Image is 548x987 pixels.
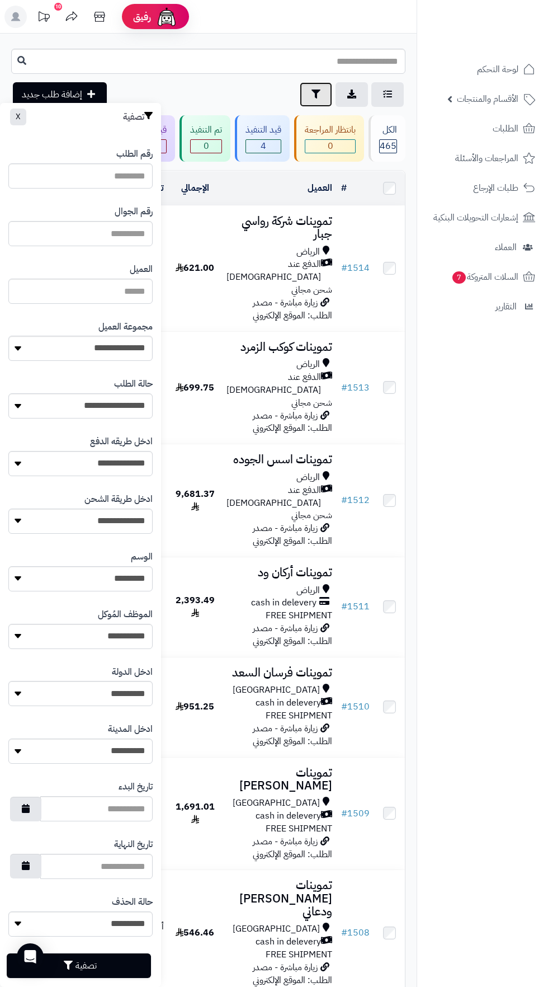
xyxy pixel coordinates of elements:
[256,697,321,709] span: cash in delevery
[112,896,153,909] label: حالة الحذف
[112,666,153,679] label: ادخل الدولة
[266,948,332,961] span: FREE SHIPMENT
[131,551,153,563] label: الوسم
[256,810,321,822] span: cash in delevery
[266,709,332,722] span: FREE SHIPMENT
[10,109,26,125] button: X
[226,371,321,397] span: الدفع عند [DEMOGRAPHIC_DATA]
[233,797,320,810] span: [GEOGRAPHIC_DATA]
[341,261,370,275] a: #1514
[233,684,320,697] span: [GEOGRAPHIC_DATA]
[341,261,347,275] span: #
[119,781,153,793] label: تاريخ البدء
[226,215,332,241] h3: تموينات شركة رواسي جبار
[115,205,153,218] label: رقم الجوال
[424,204,541,231] a: إشعارات التحويلات البنكية
[233,923,320,936] span: [GEOGRAPHIC_DATA]
[256,936,321,948] span: cash in delevery
[90,435,153,448] label: ادخل طريقه الدفع
[292,115,366,162] a: بانتظار المراجعة 0
[13,82,107,107] a: إضافة طلب جديد
[116,148,153,161] label: رقم الطلب
[176,261,214,275] span: 621.00
[341,807,370,820] a: #1509
[245,124,281,137] div: قيد التنفيذ
[226,879,332,918] h3: تموينات [PERSON_NAME] ودعاني
[84,493,153,506] label: ادخل طريقة الشحن
[108,723,153,736] label: ادخل المدينة
[130,263,153,276] label: العميل
[133,10,151,23] span: رفيق
[341,807,347,820] span: #
[177,115,233,162] a: تم التنفيذ 0
[433,210,518,225] span: إشعارات التحويلات البنكية
[366,115,408,162] a: الكل465
[296,246,320,258] span: الرياض
[253,622,332,648] span: زيارة مباشرة - مصدر الطلب: الموقع الإلكتروني
[16,111,21,123] span: X
[253,835,332,861] span: زيارة مباشرة - مصدر الطلب: الموقع الإلكتروني
[191,140,221,153] span: 0
[226,666,332,679] h3: تموينات فرسان السعد
[341,181,347,195] a: #
[380,140,396,153] span: 465
[253,409,332,435] span: زيارة مباشرة - مصدر الطلب: الموقع الإلكتروني
[176,926,214,939] span: 546.46
[22,88,82,101] span: إضافة طلب جديد
[226,258,321,284] span: الدفع عند [DEMOGRAPHIC_DATA]
[296,358,320,371] span: الرياض
[123,111,153,123] h3: تصفية
[176,487,215,514] span: 9,681.37
[341,700,370,713] a: #1510
[424,293,541,320] a: التقارير
[452,271,466,284] span: 7
[98,321,153,333] label: مجموعة العميل
[114,838,153,851] label: تاريخ النهاية
[341,381,370,394] a: #1513
[54,3,62,11] div: 10
[424,175,541,201] a: طلبات الإرجاع
[424,234,541,261] a: العملاء
[341,493,370,507] a: #1512
[176,800,215,826] span: 1,691.01
[155,6,178,28] img: ai-face.png
[7,953,151,978] button: تصفية
[251,596,316,609] span: cash in delevery
[176,594,215,620] span: 2,393.49
[114,378,153,391] label: حالة الطلب
[291,509,332,522] span: شحن مجاني
[341,381,347,394] span: #
[341,600,347,613] span: #
[190,124,222,137] div: تم التنفيذ
[296,584,320,597] span: الرياض
[495,299,517,314] span: التقارير
[266,822,332,835] span: FREE SHIPMENT
[379,124,397,137] div: الكل
[424,145,541,172] a: المراجعات والأسئلة
[341,700,347,713] span: #
[176,381,214,394] span: 699.75
[341,926,347,939] span: #
[226,484,321,510] span: الدفع عند [DEMOGRAPHIC_DATA]
[253,722,332,748] span: زيارة مباشرة - مصدر الطلب: الموقع الإلكتروني
[305,140,355,153] span: 0
[233,115,292,162] a: قيد التنفيذ 4
[266,609,332,622] span: FREE SHIPMENT
[246,140,281,153] span: 4
[226,767,332,792] h3: تموينات [PERSON_NAME]
[30,6,58,31] a: تحديثات المنصة
[451,269,518,285] span: السلات المتروكة
[477,62,518,77] span: لوحة التحكم
[305,124,356,137] div: بانتظار المراجعة
[493,121,518,137] span: الطلبات
[473,180,518,196] span: طلبات الإرجاع
[424,115,541,142] a: الطلبات
[253,521,332,548] span: زيارة مباشرة - مصدر الطلب: الموقع الإلكتروني
[17,943,44,970] div: Open Intercom Messenger
[291,283,332,297] span: شحن مجاني
[296,471,320,484] span: الرياض
[98,608,153,621] label: الموظف المُوكل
